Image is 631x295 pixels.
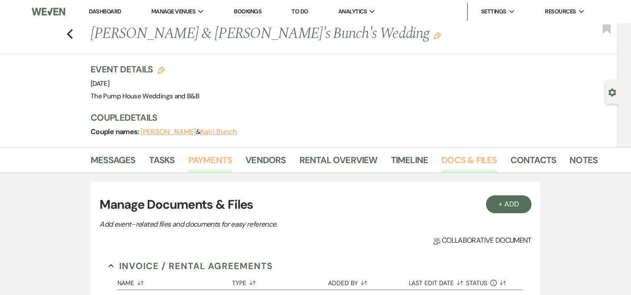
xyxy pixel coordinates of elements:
[141,128,196,135] button: [PERSON_NAME]
[234,8,262,16] a: Bookings
[291,8,308,15] a: To Do
[91,111,590,124] h3: Couple Details
[441,153,497,173] a: Docs & Files
[141,127,237,136] span: &
[466,273,512,290] button: Status
[481,7,506,16] span: Settings
[232,273,328,290] button: Type
[91,23,490,45] h1: [PERSON_NAME] & [PERSON_NAME]'s Bunch's Wedding
[608,88,616,96] button: Open lead details
[200,128,237,135] button: Kalri Bunch
[117,273,232,290] button: Name
[91,79,109,88] span: [DATE]
[434,31,441,39] button: Edit
[151,7,195,16] span: Manage Venues
[328,273,408,290] button: Added By
[569,153,598,173] a: Notes
[466,280,487,286] span: Status
[545,7,576,16] span: Resources
[338,7,367,16] span: Analytics
[409,273,466,290] button: Last Edit Date
[32,2,65,21] img: Weven Logo
[149,153,175,173] a: Tasks
[391,153,428,173] a: Timeline
[511,153,556,173] a: Contacts
[91,92,199,101] span: The Pump House Weddings and B&B
[433,235,531,246] span: Collaborative document
[188,153,232,173] a: Payments
[91,153,136,173] a: Messages
[100,219,412,230] p: Add event–related files and documents for easy reference.
[486,195,531,213] button: + Add
[91,63,199,76] h3: Event Details
[89,8,121,15] a: Dashboard
[245,153,286,173] a: Vendors
[108,259,273,273] button: Invoice / Rental Agreements
[91,127,141,136] span: Couple names:
[100,195,531,214] h3: Manage Documents & Files
[299,153,378,173] a: Rental Overview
